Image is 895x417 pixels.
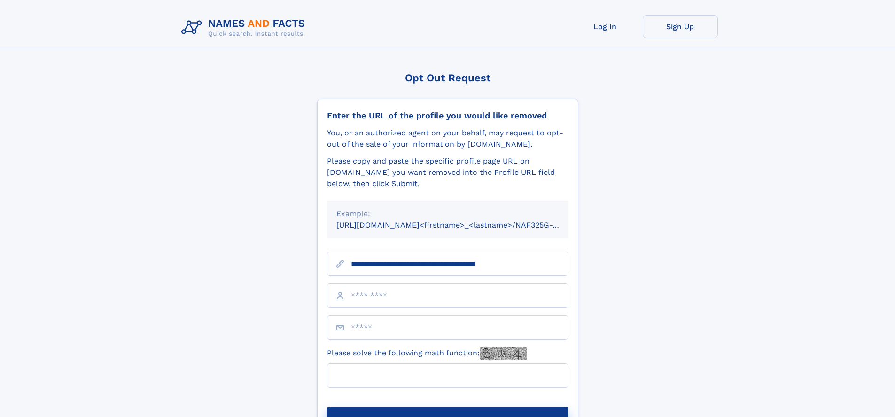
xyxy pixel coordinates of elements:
img: Logo Names and Facts [178,15,313,40]
a: Sign Up [643,15,718,38]
label: Please solve the following math function: [327,347,527,360]
div: Example: [336,208,559,220]
a: Log In [568,15,643,38]
div: Opt Out Request [317,72,578,84]
div: Please copy and paste the specific profile page URL on [DOMAIN_NAME] you want removed into the Pr... [327,156,568,189]
div: Enter the URL of the profile you would like removed [327,110,568,121]
div: You, or an authorized agent on your behalf, may request to opt-out of the sale of your informatio... [327,127,568,150]
small: [URL][DOMAIN_NAME]<firstname>_<lastname>/NAF325G-xxxxxxxx [336,220,586,229]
